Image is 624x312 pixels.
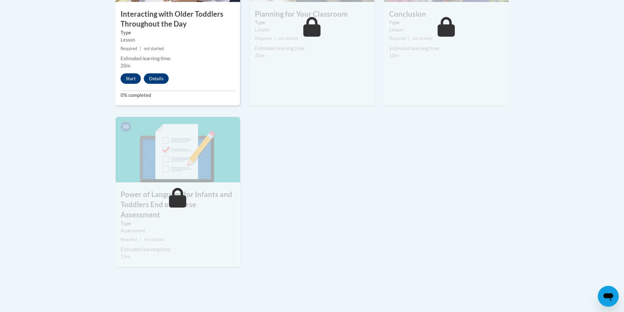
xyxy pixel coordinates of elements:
[121,55,235,62] div: Estimated learning time:
[389,53,399,58] span: 10m
[144,46,164,51] span: not started
[121,220,235,227] label: Type
[121,237,137,242] span: Required
[116,9,240,29] h3: Interacting with Older Toddlers Throughout the Day
[389,26,504,33] div: Lesson
[121,63,130,68] span: 20m
[255,19,369,26] label: Type
[255,53,265,58] span: 20m
[140,237,141,242] span: |
[389,45,504,52] div: Estimated learning time:
[274,36,275,41] span: |
[121,122,131,132] span: 10
[389,19,504,26] label: Type
[140,46,141,51] span: |
[408,36,410,41] span: |
[121,227,235,234] div: Assessment
[255,45,369,52] div: Estimated learning time:
[250,9,374,19] h3: Planning for Your Classroom
[121,46,137,51] span: Required
[121,254,130,259] span: 15m
[121,36,235,44] div: Lesson
[121,246,235,253] div: Estimated learning time:
[116,117,240,182] img: Course Image
[255,26,369,33] div: Lesson
[412,36,432,41] span: not started
[389,36,406,41] span: Required
[116,190,240,220] h3: Power of Language for Infants and Toddlers End of Course Assessment
[121,29,235,36] label: Type
[598,286,619,307] iframe: Button to launch messaging window
[144,237,164,242] span: not started
[255,36,272,41] span: Required
[278,36,298,41] span: not started
[144,73,169,84] button: Details
[384,9,509,19] h3: Conclusion
[121,92,235,99] label: 0% completed
[121,73,141,84] button: Start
